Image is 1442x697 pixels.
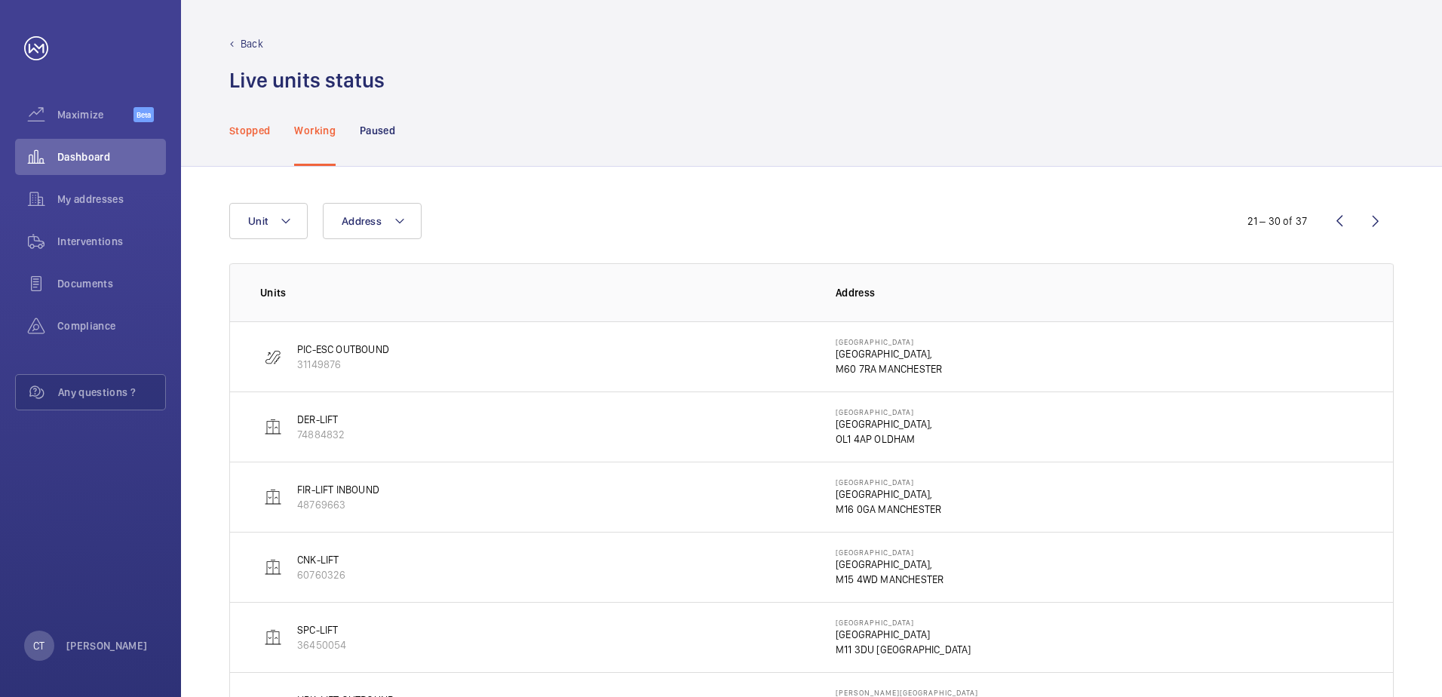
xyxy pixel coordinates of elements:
span: Dashboard [57,149,166,164]
p: [GEOGRAPHIC_DATA] [836,627,971,642]
p: M60 7RA MANCHESTER [836,361,942,376]
img: elevator.svg [264,558,282,576]
span: Documents [57,276,166,291]
span: Beta [133,107,154,122]
p: [GEOGRAPHIC_DATA] [836,407,932,416]
p: [GEOGRAPHIC_DATA] [836,618,971,627]
p: [GEOGRAPHIC_DATA], [836,416,932,431]
p: 36450054 [297,637,346,652]
p: 74884832 [297,427,345,442]
span: Interventions [57,234,166,249]
p: [GEOGRAPHIC_DATA] [836,337,942,346]
p: CT [33,638,44,653]
p: SPC-LIFT [297,622,346,637]
p: Stopped [229,123,270,138]
span: Unit [248,215,268,227]
p: CNK-LIFT [297,552,345,567]
img: elevator.svg [264,418,282,436]
p: [GEOGRAPHIC_DATA], [836,346,942,361]
p: Units [260,285,812,300]
p: Working [294,123,335,138]
img: elevator.svg [264,488,282,506]
p: DER-LIFT [297,412,345,427]
p: 48769663 [297,497,379,512]
p: [GEOGRAPHIC_DATA] [836,548,943,557]
span: Address [342,215,382,227]
p: M16 0GA MANCHESTER [836,502,941,517]
span: Compliance [57,318,166,333]
span: My addresses [57,192,166,207]
span: Maximize [57,107,133,122]
p: FIR-LIFT INBOUND [297,482,379,497]
p: [PERSON_NAME] [66,638,148,653]
p: PIC-ESC OUTBOUND [297,342,389,357]
p: Paused [360,123,395,138]
p: [GEOGRAPHIC_DATA] [836,477,941,487]
p: [PERSON_NAME][GEOGRAPHIC_DATA] [836,688,1005,697]
p: 31149876 [297,357,389,372]
p: Back [241,36,263,51]
p: [GEOGRAPHIC_DATA], [836,557,943,572]
span: Any questions ? [58,385,165,400]
p: [GEOGRAPHIC_DATA], [836,487,941,502]
p: 60760326 [297,567,345,582]
p: M15 4WD MANCHESTER [836,572,943,587]
div: 21 – 30 of 37 [1247,213,1307,229]
button: Unit [229,203,308,239]
img: escalator.svg [264,348,282,366]
p: OL1 4AP OLDHAM [836,431,932,447]
h1: Live units status [229,66,385,94]
p: M11 3DU [GEOGRAPHIC_DATA] [836,642,971,657]
p: Address [836,285,1363,300]
img: elevator.svg [264,628,282,646]
button: Address [323,203,422,239]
